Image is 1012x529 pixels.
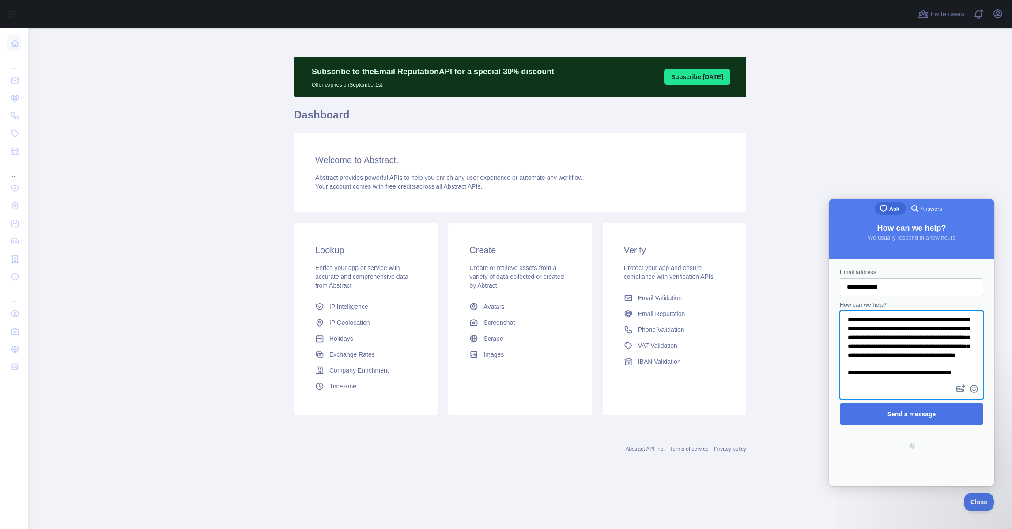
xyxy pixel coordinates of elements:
span: Exchange Rates [329,350,375,359]
span: Abstract provides powerful APIs to help you enrich any user experience or automate any workflow. [315,174,584,181]
span: IP Intelligence [329,302,368,311]
a: IBAN Validation [620,354,729,369]
a: Screenshot [466,315,574,331]
a: Holidays [312,331,420,346]
p: Offer expires on September 1st. [312,78,554,88]
h3: Lookup [315,244,416,256]
p: Subscribe to the Email Reputation API for a special 30 % discount [312,65,554,78]
span: Company Enrichment [329,366,389,375]
a: Company Enrichment [312,362,420,378]
span: free credits [385,183,416,190]
a: Timezone [312,378,420,394]
button: Subscribe [DATE] [664,69,730,85]
iframe: Help Scout Beacon - Live Chat, Contact Form, and Knowledge Base [829,199,994,486]
span: VAT Validation [638,341,677,350]
a: Abstract API Inc. [626,446,665,452]
a: Email Reputation [620,306,729,322]
span: Scrape [483,334,503,343]
a: Avatars [466,299,574,315]
a: Terms of service [670,446,708,452]
span: Protect your app and ensure compliance with verification APIs [624,264,714,280]
h3: Verify [624,244,725,256]
iframe: Help Scout Beacon - Close [964,493,994,511]
span: Holidays [329,334,353,343]
a: VAT Validation [620,338,729,354]
span: Phone Validation [638,325,684,334]
a: Privacy policy [714,446,746,452]
span: Your account comes with across all Abstract APIs. [315,183,482,190]
span: Avatars [483,302,504,311]
div: ... [7,286,21,304]
h3: Welcome to Abstract. [315,154,725,166]
span: Images [483,350,504,359]
div: ... [7,53,21,71]
a: Scrape [466,331,574,346]
span: Enrich your app or service with accurate and comprehensive data from Abstract [315,264,408,289]
span: Email Validation [638,293,682,302]
span: Create or retrieve assets from a variety of data collected or created by Abtract [469,264,564,289]
a: IP Intelligence [312,299,420,315]
span: Email Reputation [638,309,685,318]
a: Email Validation [620,290,729,306]
a: Images [466,346,574,362]
div: ... [7,161,21,179]
a: Exchange Rates [312,346,420,362]
span: IBAN Validation [638,357,681,366]
span: Screenshot [483,318,515,327]
a: Phone Validation [620,322,729,338]
span: Invite users [930,9,964,19]
span: Timezone [329,382,356,391]
button: Invite users [916,7,966,21]
span: IP Geolocation [329,318,370,327]
h3: Create [469,244,570,256]
a: IP Geolocation [312,315,420,331]
h1: Dashboard [294,108,746,129]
